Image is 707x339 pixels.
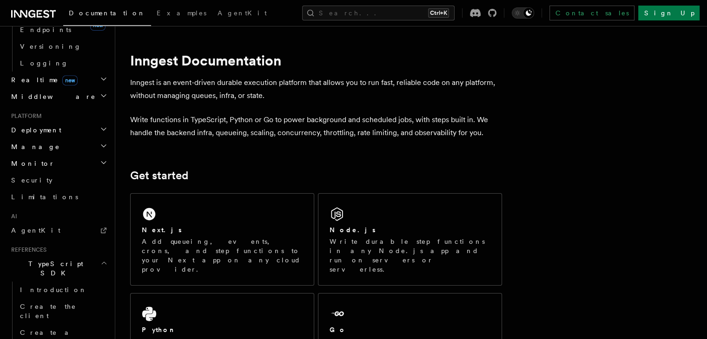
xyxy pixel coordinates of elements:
[142,325,176,334] h2: Python
[130,169,188,182] a: Get started
[130,52,502,69] h1: Inngest Documentation
[16,281,109,298] a: Introduction
[7,75,78,85] span: Realtime
[7,222,109,239] a: AgentKit
[7,189,109,205] a: Limitations
[62,75,78,85] span: new
[11,227,60,234] span: AgentKit
[7,259,100,278] span: TypeScript SDK
[218,9,267,17] span: AgentKit
[20,303,76,319] span: Create the client
[7,172,109,189] a: Security
[16,38,109,55] a: Versioning
[130,76,502,102] p: Inngest is an event-driven durable execution platform that allows you to run fast, reliable code ...
[20,43,81,50] span: Versioning
[7,88,109,105] button: Middleware
[63,3,151,26] a: Documentation
[151,3,212,25] a: Examples
[7,92,96,101] span: Middleware
[7,72,109,88] button: Realtimenew
[142,237,303,274] p: Add queueing, events, crons, and step functions to your Next app on any cloud provider.
[20,59,68,67] span: Logging
[638,6,700,20] a: Sign Up
[130,193,314,286] a: Next.jsAdd queueing, events, crons, and step functions to your Next app on any cloud provider.
[7,122,109,138] button: Deployment
[11,176,53,184] span: Security
[11,193,78,201] span: Limitations
[16,298,109,324] a: Create the client
[7,125,61,135] span: Deployment
[302,6,455,20] button: Search...Ctrl+K
[318,193,502,286] a: Node.jsWrite durable step functions in any Node.js app and run on servers or serverless.
[330,225,376,235] h2: Node.js
[212,3,272,25] a: AgentKit
[549,6,634,20] a: Contact sales
[16,55,109,72] a: Logging
[7,155,109,172] button: Monitor
[7,142,60,151] span: Manage
[142,225,182,235] h2: Next.js
[330,237,490,274] p: Write durable step functions in any Node.js app and run on servers or serverless.
[69,9,145,17] span: Documentation
[7,159,55,168] span: Monitor
[20,286,87,293] span: Introduction
[428,8,449,18] kbd: Ctrl+K
[7,138,109,155] button: Manage
[7,246,46,254] span: References
[7,255,109,281] button: TypeScript SDK
[512,7,534,19] button: Toggle dark mode
[7,112,42,120] span: Platform
[157,9,206,17] span: Examples
[330,325,346,334] h2: Go
[130,113,502,139] p: Write functions in TypeScript, Python or Go to power background and scheduled jobs, with steps bu...
[7,213,17,220] span: AI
